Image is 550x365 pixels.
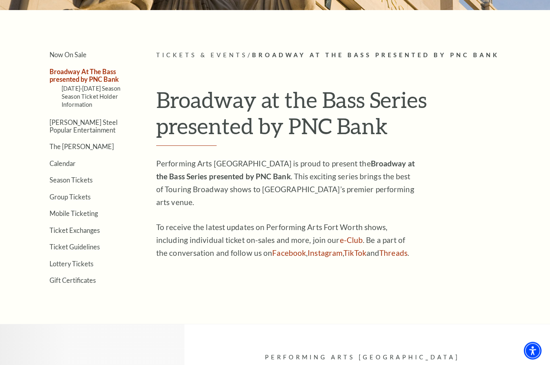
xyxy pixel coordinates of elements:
[50,160,76,168] a: Calendar
[272,249,306,258] a: Facebook - open in a new tab
[50,193,91,201] a: Group Tickets
[156,52,248,59] span: Tickets & Events
[50,51,87,59] a: Now On Sale
[340,236,363,245] a: e-Club
[156,158,418,209] p: Performing Arts [GEOGRAPHIC_DATA] is proud to present the . This exciting series brings the best ...
[252,52,499,59] span: Broadway At The Bass presented by PNC Bank
[308,249,343,258] a: Instagram - open in a new tab
[524,342,542,360] div: Accessibility Menu
[156,159,415,181] strong: Broadway at the Bass Series presented by PNC Bank
[62,85,120,92] a: [DATE]-[DATE] Season
[50,210,98,218] a: Mobile Ticketing
[156,221,418,260] p: To receive the latest updates on Performing Arts Fort Worth shows, including individual ticket on...
[379,249,407,258] a: Threads - open in a new tab
[50,227,100,234] a: Ticket Exchanges
[156,87,525,146] h1: Broadway at the Bass Series presented by PNC Bank
[50,243,100,251] a: Ticket Guidelines
[62,93,118,108] a: Season Ticket Holder Information
[156,51,525,61] p: /
[50,68,119,83] a: Broadway At The Bass presented by PNC Bank
[50,176,93,184] a: Season Tickets
[50,260,93,268] a: Lottery Tickets
[50,143,114,151] a: The [PERSON_NAME]
[343,249,366,258] a: TikTok - open in a new tab
[50,119,118,134] a: [PERSON_NAME] Steel Popular Entertainment
[50,277,96,284] a: Gift Certificates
